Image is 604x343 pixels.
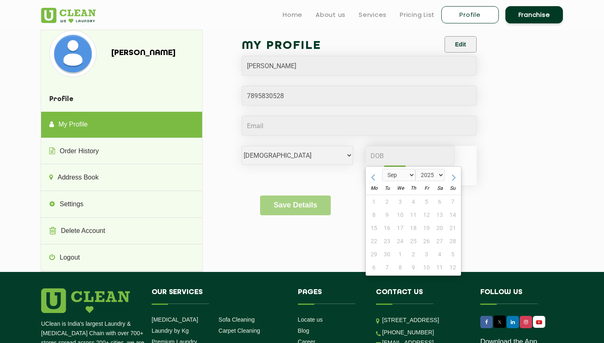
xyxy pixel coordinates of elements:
[41,112,202,138] a: My Profile
[41,165,202,191] a: Address Book
[316,10,346,20] a: About us
[446,182,459,195] div: Su
[441,6,499,23] a: Profile
[51,32,95,75] img: avatardefault_92824.png
[480,288,553,304] h4: Follow us
[41,245,202,271] a: Logout
[394,182,407,195] div: We
[433,182,446,195] div: Sa
[407,182,420,195] div: Th
[382,169,415,182] select: Select month
[420,182,433,195] div: Fr
[242,86,477,106] input: Phone
[242,56,477,76] input: Name
[41,288,130,313] img: logo.png
[41,8,96,23] img: UClean Laundry and Dry Cleaning
[298,316,323,323] a: Locate us
[298,327,309,334] a: Blog
[415,169,445,182] select: Select year
[41,87,202,112] h4: Profile
[242,116,477,136] input: Email
[283,10,302,20] a: Home
[242,36,359,56] h2: My Profile
[219,327,260,334] a: Carpet Cleaning
[367,182,380,195] div: Mo
[152,316,198,323] a: [MEDICAL_DATA]
[382,329,434,336] a: [PHONE_NUMBER]
[152,327,189,334] a: Laundry by Kg
[505,6,563,23] a: Franchise
[382,315,468,325] p: [STREET_ADDRESS]
[448,168,458,187] button: Next month
[298,288,364,304] h4: Pages
[152,288,286,304] h4: Our Services
[376,288,468,304] h4: Contact us
[41,191,202,218] a: Settings
[369,168,379,187] button: Previous month
[365,146,454,166] input: DOB
[400,10,435,20] a: Pricing List
[111,48,179,58] h4: [PERSON_NAME]
[445,36,477,53] button: Edit
[534,318,544,327] img: UClean Laundry and Dry Cleaning
[380,182,394,195] div: Tu
[219,316,255,323] a: Sofa Cleaning
[359,10,387,20] a: Services
[41,218,202,244] a: Delete Account
[260,196,330,215] button: Save Details
[41,138,202,165] a: Order History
